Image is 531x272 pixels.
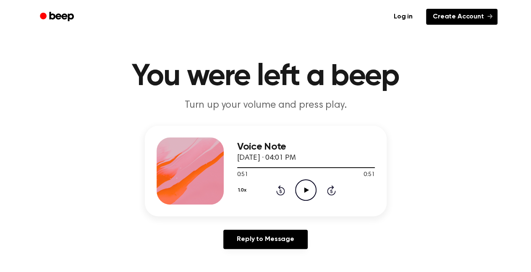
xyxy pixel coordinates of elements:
[237,141,375,153] h3: Voice Note
[51,62,481,92] h1: You were left a beep
[364,171,374,179] span: 0:51
[237,154,296,162] span: [DATE] · 04:01 PM
[385,7,421,26] a: Log in
[223,230,307,249] a: Reply to Message
[237,171,248,179] span: 0:51
[34,9,81,25] a: Beep
[105,98,427,112] p: Turn up your volume and press play.
[426,9,497,25] a: Create Account
[237,183,250,197] button: 1.0x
